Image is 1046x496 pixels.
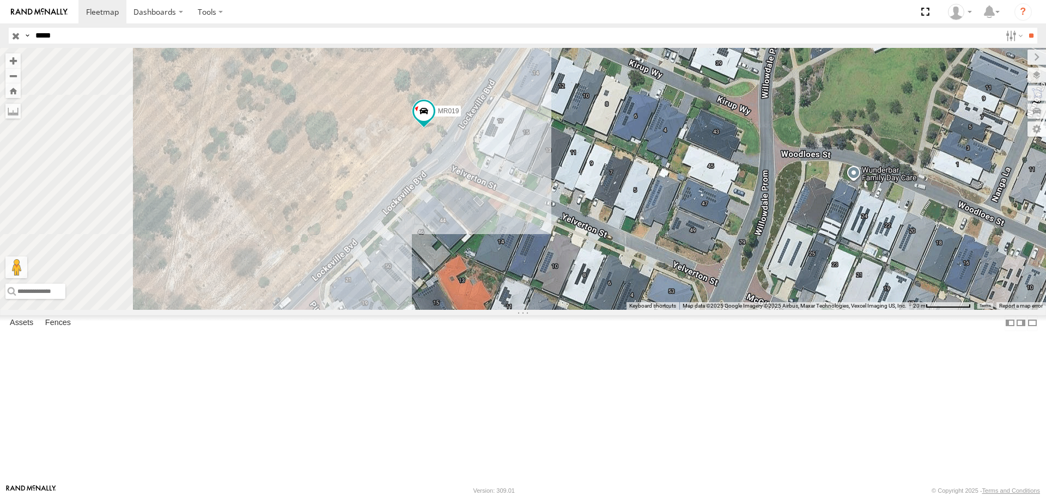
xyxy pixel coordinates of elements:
a: Visit our Website [6,485,56,496]
button: Zoom Home [5,83,21,98]
label: Dock Summary Table to the Right [1015,315,1026,331]
button: Zoom in [5,53,21,68]
label: Hide Summary Table [1027,315,1038,331]
label: Search Query [23,28,32,44]
button: Keyboard shortcuts [629,302,676,310]
img: rand-logo.svg [11,8,68,16]
span: Map data ©2025 Google Imagery ©2025 Airbus, Maxar Technologies, Vexcel Imaging US, Inc. [683,303,907,309]
a: Terms (opens in new tab) [980,303,991,308]
button: Zoom out [5,68,21,83]
div: Luke Walker [944,4,976,20]
span: MR019 [438,108,459,115]
div: © Copyright 2025 - [932,487,1040,494]
span: 20 m [913,303,926,309]
label: Assets [4,316,39,331]
i: ? [1014,3,1032,21]
div: Version: 309.01 [473,487,515,494]
label: Fences [40,316,76,331]
button: Drag Pegman onto the map to open Street View [5,256,27,278]
label: Map Settings [1027,121,1046,137]
label: Dock Summary Table to the Left [1005,315,1015,331]
button: Map scale: 20 m per 79 pixels [910,302,974,310]
label: Measure [5,103,21,119]
a: Terms and Conditions [982,487,1040,494]
a: Report a map error [999,303,1043,309]
label: Search Filter Options [1001,28,1025,44]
